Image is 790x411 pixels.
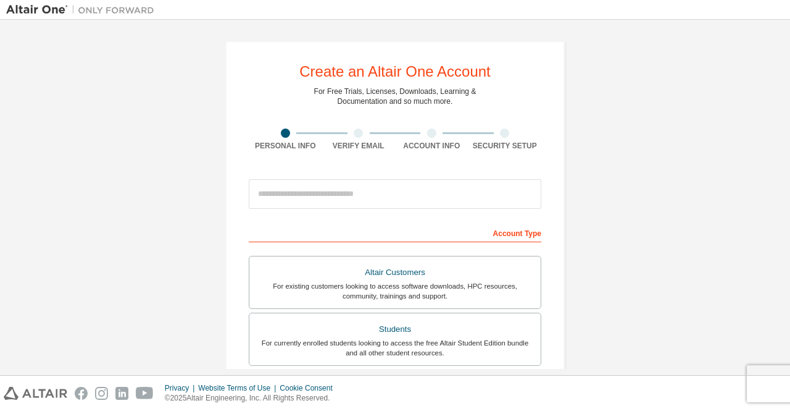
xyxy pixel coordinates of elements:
div: Website Terms of Use [198,383,280,393]
img: youtube.svg [136,387,154,400]
div: For Free Trials, Licenses, Downloads, Learning & Documentation and so much more. [314,87,476,106]
div: Create an Altair One Account [299,64,491,79]
div: For currently enrolled students looking to access the free Altair Student Edition bundle and all ... [257,338,533,358]
div: Cookie Consent [280,383,339,393]
div: Account Type [249,222,541,242]
img: linkedin.svg [115,387,128,400]
div: Altair Customers [257,264,533,281]
div: Security Setup [468,141,542,151]
img: instagram.svg [95,387,108,400]
img: Altair One [6,4,160,16]
div: Account Info [395,141,468,151]
p: © 2025 Altair Engineering, Inc. All Rights Reserved. [165,393,340,404]
div: For existing customers looking to access software downloads, HPC resources, community, trainings ... [257,281,533,301]
div: Students [257,321,533,338]
div: Verify Email [322,141,396,151]
div: Privacy [165,383,198,393]
div: Personal Info [249,141,322,151]
img: facebook.svg [75,387,88,400]
img: altair_logo.svg [4,387,67,400]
